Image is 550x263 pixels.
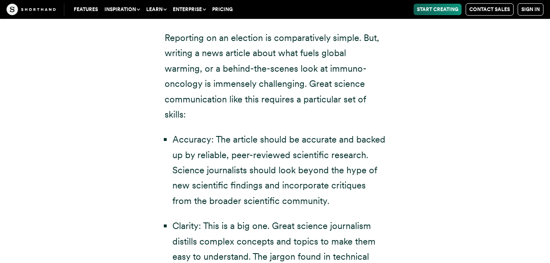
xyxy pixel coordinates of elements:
[209,4,236,15] a: Pricing
[172,132,386,209] li: Accuracy: The article should be accurate and backed up by reliable, peer-reviewed scientific rese...
[518,3,543,16] a: Sign in
[70,4,101,15] a: Features
[170,4,209,15] button: Enterprise
[466,3,514,16] a: Contact Sales
[101,4,143,15] button: Inspiration
[165,30,386,122] p: Reporting on an election is comparatively simple. But, writing a news article about what fuels gl...
[414,4,462,15] a: Start Creating
[7,4,56,15] img: The Craft
[143,4,170,15] button: Learn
